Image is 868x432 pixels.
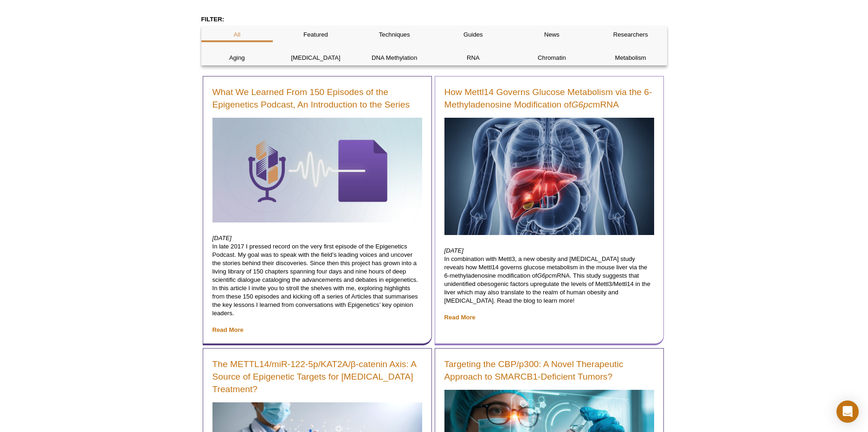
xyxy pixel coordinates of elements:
[359,54,431,62] p: DNA Methylation
[212,235,232,241] em: [DATE]
[595,31,667,39] p: Researchers
[444,247,654,322] p: In combination with Mettl3, a new obesity and [MEDICAL_DATA] study reveals how Mettl14 governs gl...
[595,54,667,62] p: Metabolism
[212,358,422,395] a: The METTL14/miR-122-5p/KAT2A/β-catenin Axis: A Source of Epigenetic Targets for [MEDICAL_DATA] Tr...
[516,54,588,62] p: Chromatin
[537,272,552,279] em: G6pc
[437,54,509,62] p: RNA
[201,16,225,23] strong: FILTER:
[572,100,593,109] em: G6pc
[201,31,273,39] p: All
[444,358,654,383] a: Targeting the CBP/p300: A Novel Therapeutic Approach to SMARCB1-Deficient Tumors?
[444,118,654,235] img: Human liver
[280,54,352,62] p: [MEDICAL_DATA]
[516,31,588,39] p: News
[437,31,509,39] p: Guides
[212,118,422,222] img: Podcast lessons
[444,314,476,321] a: Read More
[212,234,422,334] p: In late 2017 I pressed record on the very first episode of the Epigenetics Podcast. My goal was t...
[212,86,422,111] a: What We Learned From 150 Episodes of the Epigenetics Podcast, An Introduction to the Series
[444,86,654,111] a: How Mettl14 Governs Glucose Metabolism via the 6-Methyladenosine Modification ofG6pcmRNA
[359,31,431,39] p: Techniques
[201,54,273,62] p: Aging
[444,247,464,254] em: [DATE]
[212,326,244,333] a: Read More
[836,400,859,423] div: Open Intercom Messenger
[280,31,352,39] p: Featured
